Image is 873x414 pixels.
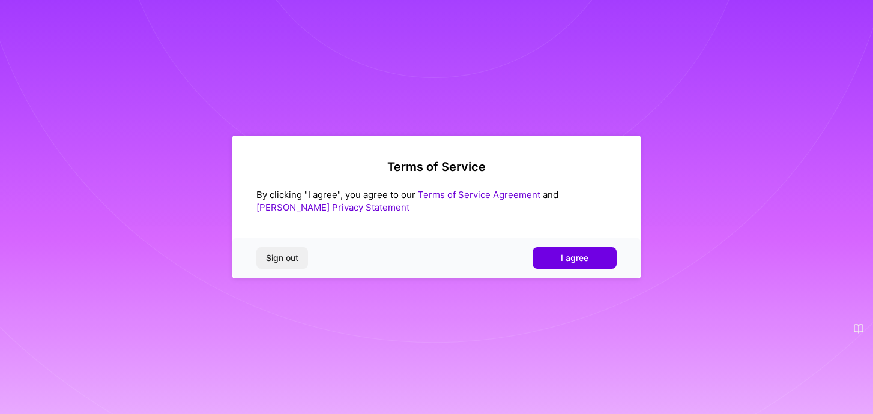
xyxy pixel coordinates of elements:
[256,202,409,213] a: [PERSON_NAME] Privacy Statement
[418,189,540,200] a: Terms of Service Agreement
[266,252,298,264] span: Sign out
[533,247,617,269] button: I agree
[561,252,588,264] span: I agree
[256,160,617,174] h2: Terms of Service
[256,247,308,269] button: Sign out
[256,188,617,214] div: By clicking "I agree", you agree to our and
